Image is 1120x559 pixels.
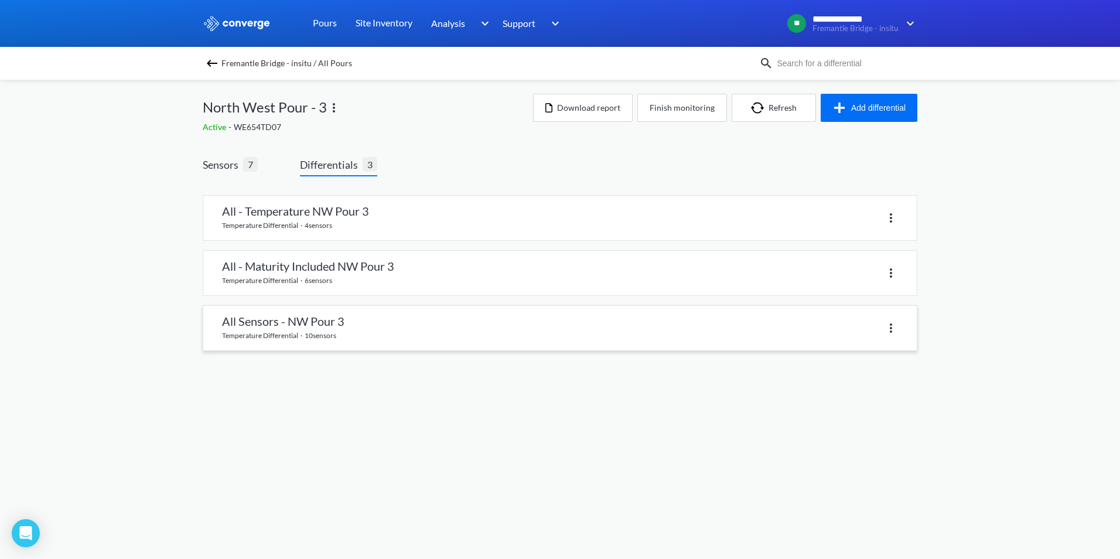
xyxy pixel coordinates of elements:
[300,156,363,173] span: Differentials
[203,121,533,134] div: WE654TD07
[544,16,562,30] img: downArrow.svg
[203,16,271,31] img: logo_ewhite.svg
[884,211,898,225] img: more.svg
[884,266,898,280] img: more.svg
[759,56,773,70] img: icon-search.svg
[503,16,535,30] span: Support
[732,94,816,122] button: Refresh
[431,16,465,30] span: Analysis
[203,96,327,118] span: North West Pour - 3
[773,57,915,70] input: Search for a differential
[327,101,341,115] img: more.svg
[243,157,258,172] span: 7
[637,94,727,122] button: Finish monitoring
[821,94,917,122] button: Add differential
[205,56,219,70] img: backspace.svg
[203,122,228,132] span: Active
[545,103,552,113] img: icon-file.svg
[363,157,377,172] span: 3
[899,16,917,30] img: downArrow.svg
[12,519,40,547] div: Open Intercom Messenger
[228,122,234,132] span: -
[832,101,851,115] img: icon-plus.svg
[473,16,492,30] img: downArrow.svg
[812,24,899,33] span: Fremantle Bridge - insitu
[751,102,769,114] img: icon-refresh.svg
[884,321,898,335] img: more.svg
[533,94,633,122] button: Download report
[221,55,352,71] span: Fremantle Bridge - insitu / All Pours
[203,156,243,173] span: Sensors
